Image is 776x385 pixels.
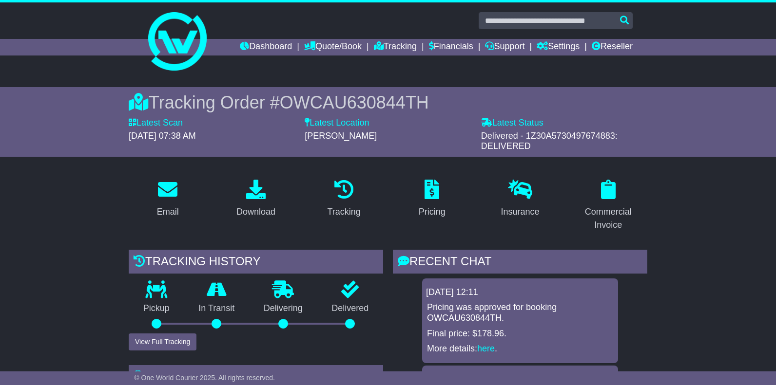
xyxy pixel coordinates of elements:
a: Download [230,176,282,222]
div: RECENT CHAT [393,250,647,276]
div: Email [157,205,179,219]
label: Latest Status [481,118,543,128]
div: Tracking history [129,250,383,276]
span: [PERSON_NAME] [305,131,377,141]
p: Final price: $178.96. [427,329,613,339]
div: Pricing [419,205,446,219]
div: [DATE] 12:11 [426,287,614,298]
label: Latest Scan [129,118,183,128]
span: [DATE] 07:38 AM [129,131,196,141]
a: Email [151,176,185,222]
span: Delivered - 1Z30A5730497674883: DELIVERED [481,131,618,151]
div: Download [236,205,275,219]
a: Support [485,39,524,55]
div: Tracking [328,205,361,219]
a: here [477,344,495,353]
span: © One World Courier 2025. All rights reserved. [134,374,275,382]
a: Pricing [412,176,452,222]
p: Pickup [129,303,184,314]
a: Dashboard [240,39,292,55]
button: View Full Tracking [129,333,196,350]
a: Quote/Book [304,39,362,55]
a: Reseller [592,39,633,55]
p: Pricing was approved for booking OWCAU630844TH. [427,302,613,323]
p: Delivering [249,303,317,314]
a: Tracking [374,39,417,55]
label: Latest Location [305,118,369,128]
div: Insurance [501,205,539,219]
a: Tracking [321,176,367,222]
p: In Transit [184,303,250,314]
a: Commercial Invoice [569,176,647,235]
p: Delivered [317,303,384,314]
a: Financials [429,39,473,55]
p: More details: . [427,344,613,354]
div: Tracking Order # [129,92,647,113]
div: Commercial Invoice [575,205,641,232]
a: Settings [537,39,580,55]
span: OWCAU630844TH [280,92,429,112]
a: Insurance [494,176,545,222]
